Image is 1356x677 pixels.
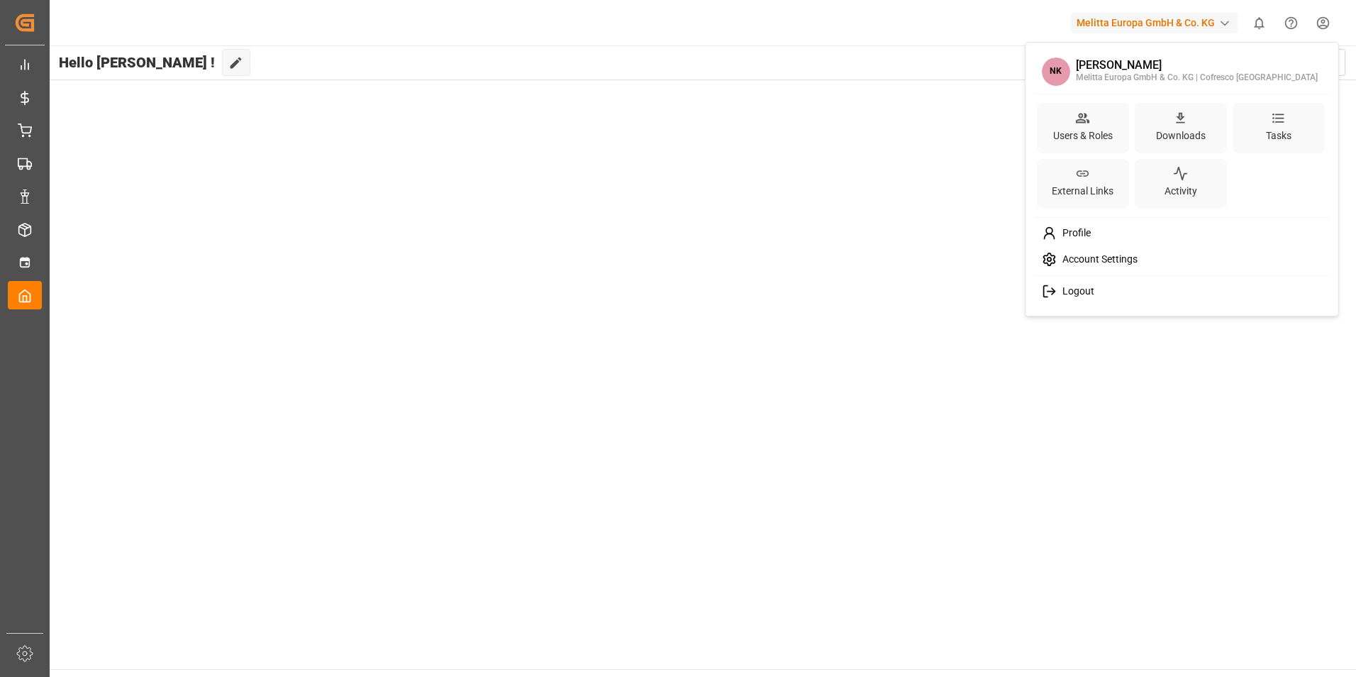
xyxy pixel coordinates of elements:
[1049,181,1116,202] div: External Links
[1042,57,1070,86] span: NK
[1057,227,1091,240] span: Profile
[1076,72,1318,84] div: Melitta Europa GmbH & Co. KG | Cofresco [GEOGRAPHIC_DATA]
[1076,59,1318,72] div: [PERSON_NAME]
[1162,181,1200,202] div: Activity
[1263,126,1294,146] div: Tasks
[1057,285,1094,298] span: Logout
[1050,126,1116,146] div: Users & Roles
[1153,126,1208,146] div: Downloads
[1057,253,1138,266] span: Account Settings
